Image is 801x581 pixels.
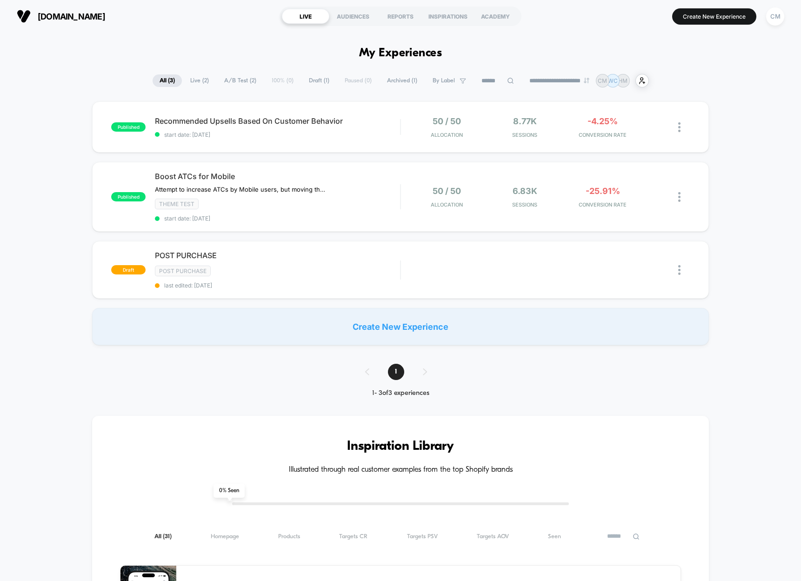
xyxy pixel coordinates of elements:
div: INSPIRATIONS [424,9,472,24]
span: -4.25% [587,116,618,126]
span: Attempt to increase ATCs by Mobile users, but moving the Buy Now button above the description and... [155,186,327,193]
span: Theme Test [155,199,199,209]
span: Recommended Upsells Based On Customer Behavior [155,116,400,126]
img: close [678,122,681,132]
span: 8.77k [513,116,537,126]
p: HM [618,77,627,84]
span: Targets AOV [477,533,509,540]
span: 0 % Seen [214,484,245,498]
span: Archived ( 1 ) [380,74,424,87]
span: Allocation [431,132,463,138]
span: CONVERSION RATE [566,201,640,208]
span: POST PURCHASE [155,251,400,260]
span: start date: [DATE] [155,131,400,138]
h3: Inspiration Library [120,439,681,454]
span: draft [111,265,146,274]
div: 1 - 3 of 3 experiences [356,389,446,397]
img: end [584,78,589,83]
span: Allocation [431,201,463,208]
span: Targets CR [339,533,367,540]
h4: Illustrated through real customer examples from the top Shopify brands [120,466,681,474]
div: REPORTS [377,9,424,24]
span: 6.83k [513,186,537,196]
span: ( 31 ) [163,534,172,540]
p: CM [598,77,607,84]
span: Live ( 2 ) [183,74,216,87]
span: 1 [388,364,404,380]
div: ACADEMY [472,9,519,24]
div: CM [766,7,784,26]
span: Products [278,533,300,540]
img: close [678,265,681,275]
span: start date: [DATE] [155,215,400,222]
span: 50 / 50 [433,116,461,126]
span: Seen [548,533,561,540]
span: published [111,122,146,132]
span: Targets PSV [407,533,438,540]
span: Homepage [211,533,239,540]
span: Draft ( 1 ) [302,74,336,87]
span: All [154,533,172,540]
span: 50 / 50 [433,186,461,196]
span: -25.91% [586,186,620,196]
span: Boost ATCs for Mobile [155,172,400,181]
span: Sessions [488,201,561,208]
span: Sessions [488,132,561,138]
img: Visually logo [17,9,31,23]
span: last edited: [DATE] [155,282,400,289]
span: [DOMAIN_NAME] [38,12,105,21]
span: Post Purchase [155,266,211,276]
span: All ( 3 ) [153,74,182,87]
button: CM [763,7,787,26]
span: By Label [433,77,455,84]
p: WC [608,77,618,84]
div: LIVE [282,9,329,24]
div: AUDIENCES [329,9,377,24]
span: CONVERSION RATE [566,132,640,138]
button: [DOMAIN_NAME] [14,9,108,24]
h1: My Experiences [359,47,442,60]
span: published [111,192,146,201]
div: Create New Experience [92,308,709,345]
button: Create New Experience [672,8,756,25]
span: A/B Test ( 2 ) [217,74,263,87]
img: close [678,192,681,202]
